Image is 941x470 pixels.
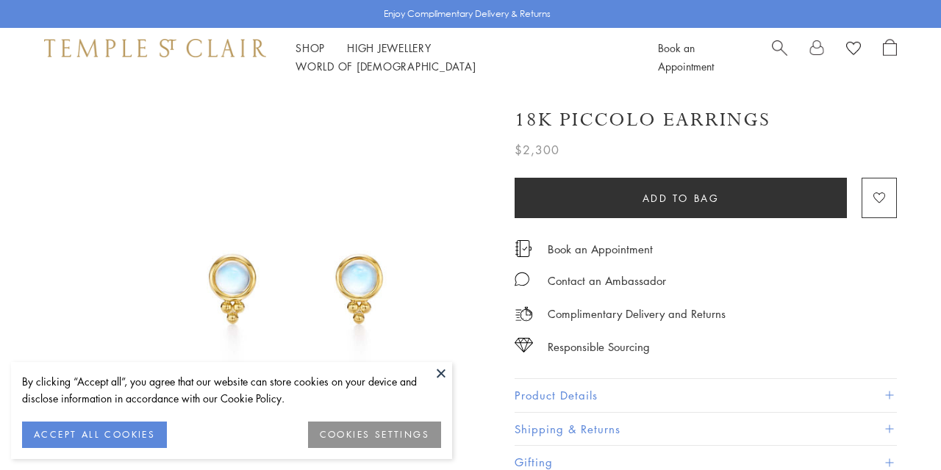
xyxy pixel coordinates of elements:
[867,401,926,455] iframe: Gorgias live chat messenger
[296,40,325,55] a: ShopShop
[44,39,266,57] img: Temple St. Clair
[515,338,533,352] img: icon_sourcing.svg
[515,240,532,257] img: icon_appointment.svg
[548,305,726,323] p: Complimentary Delivery and Returns
[515,379,897,412] button: Product Details
[515,413,897,446] button: Shipping & Returns
[515,272,529,286] img: MessageIcon-01_2.svg
[846,39,861,61] a: View Wishlist
[548,272,666,290] div: Contact an Ambassador
[515,107,770,133] h1: 18K Piccolo Earrings
[772,39,787,76] a: Search
[643,190,720,206] span: Add to bag
[384,7,551,21] p: Enjoy Complimentary Delivery & Returns
[296,39,625,76] nav: Main navigation
[548,241,653,257] a: Book an Appointment
[548,338,650,356] div: Responsible Sourcing
[22,373,441,407] div: By clicking “Accept all”, you agree that our website can store cookies on your device and disclos...
[515,140,559,159] span: $2,300
[22,422,167,448] button: ACCEPT ALL COOKIES
[308,422,441,448] button: COOKIES SETTINGS
[658,40,714,73] a: Book an Appointment
[296,59,476,73] a: World of [DEMOGRAPHIC_DATA]World of [DEMOGRAPHIC_DATA]
[347,40,432,55] a: High JewelleryHigh Jewellery
[883,39,897,76] a: Open Shopping Bag
[515,305,533,323] img: icon_delivery.svg
[515,178,847,218] button: Add to bag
